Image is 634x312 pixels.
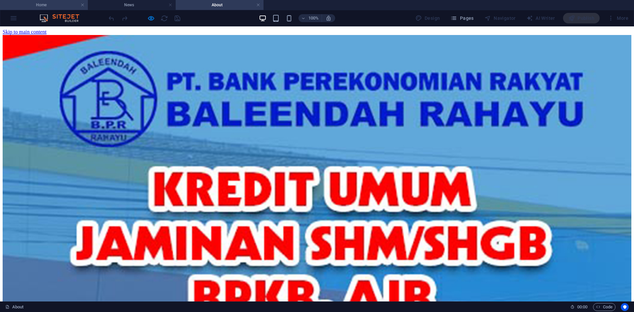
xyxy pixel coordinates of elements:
span: 00 00 [577,303,587,311]
h6: 100% [308,14,319,22]
div: Design (Ctrl+Alt+Y) [413,13,443,23]
button: 100% [299,14,322,22]
button: Usercentrics [621,303,629,311]
a: Click to cancel selection. Double-click to open Pages [5,303,24,311]
h4: About [176,1,264,9]
span: : [582,304,583,309]
button: Code [593,303,616,311]
img: Editor Logo [38,14,88,22]
h4: News [88,1,176,9]
span: Pages [450,15,474,21]
button: Pages [448,13,476,23]
h6: Session time [570,303,588,311]
a: Skip to main content [3,3,47,8]
span: Code [596,303,613,311]
i: On resize automatically adjust zoom level to fit chosen device. [326,15,332,21]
